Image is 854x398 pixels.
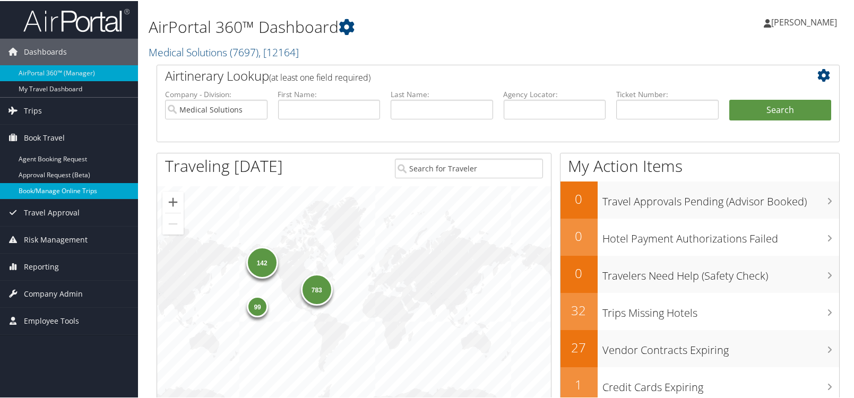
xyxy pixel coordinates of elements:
[162,191,184,212] button: Zoom in
[616,88,719,99] label: Ticket Number:
[603,299,840,319] h3: Trips Missing Hotels
[24,307,79,333] span: Employee Tools
[603,336,840,357] h3: Vendor Contracts Expiring
[165,154,283,176] h1: Traveling [DATE]
[764,5,848,37] a: [PERSON_NAME]
[560,300,598,318] h2: 32
[603,188,840,208] h3: Travel Approvals Pending (Advisor Booked)
[278,88,381,99] label: First Name:
[560,180,840,218] a: 0Travel Approvals Pending (Advisor Booked)
[24,124,65,150] span: Book Travel
[162,212,184,233] button: Zoom out
[771,15,837,27] span: [PERSON_NAME]
[24,97,42,123] span: Trips
[24,226,88,252] span: Risk Management
[258,44,299,58] span: , [ 12164 ]
[395,158,543,177] input: Search for Traveler
[246,246,278,278] div: 142
[560,338,598,356] h2: 27
[560,292,840,329] a: 32Trips Missing Hotels
[391,88,493,99] label: Last Name:
[560,189,598,207] h2: 0
[24,253,59,279] span: Reporting
[165,88,268,99] label: Company - Division:
[560,218,840,255] a: 0Hotel Payment Authorizations Failed
[247,295,268,316] div: 99
[603,225,840,245] h3: Hotel Payment Authorizations Failed
[560,154,840,176] h1: My Action Items
[24,280,83,306] span: Company Admin
[560,255,840,292] a: 0Travelers Need Help (Safety Check)
[301,273,333,305] div: 783
[603,262,840,282] h3: Travelers Need Help (Safety Check)
[149,15,615,37] h1: AirPortal 360™ Dashboard
[269,71,370,82] span: (at least one field required)
[560,375,598,393] h2: 1
[560,329,840,366] a: 27Vendor Contracts Expiring
[24,198,80,225] span: Travel Approval
[504,88,606,99] label: Agency Locator:
[230,44,258,58] span: ( 7697 )
[165,66,774,84] h2: Airtinerary Lookup
[560,226,598,244] h2: 0
[149,44,299,58] a: Medical Solutions
[729,99,832,120] button: Search
[603,374,840,394] h3: Credit Cards Expiring
[24,38,67,64] span: Dashboards
[560,263,598,281] h2: 0
[23,7,130,32] img: airportal-logo.png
